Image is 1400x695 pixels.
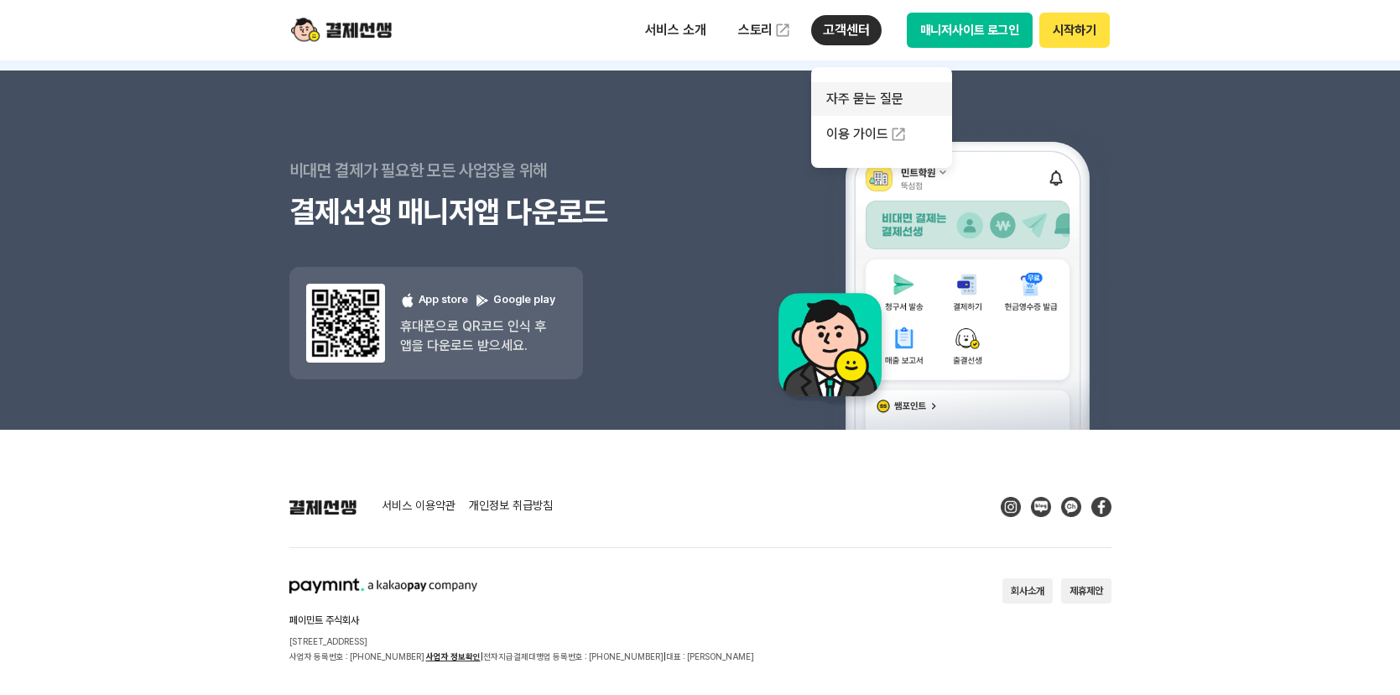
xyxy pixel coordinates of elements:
img: 애플 로고 [400,293,415,308]
a: 스토리 [726,13,804,47]
span: 설정 [259,557,279,571]
p: Google play [475,292,555,308]
a: 이용 가이드 [811,116,952,153]
img: logo [291,14,392,46]
a: 설정 [216,532,322,574]
img: paymint logo [289,578,477,593]
img: 결제선생 로고 [289,499,357,515]
button: 회사소개 [1002,578,1053,604]
button: 제휴제안 [1061,578,1111,604]
img: Facebook [1091,497,1111,517]
p: 서비스 소개 [633,15,718,45]
h2: 페이민트 주식회사 [289,615,754,625]
button: 시작하기 [1039,13,1109,48]
img: 외부 도메인 오픈 [774,22,791,39]
img: Blog [1031,497,1051,517]
span: | [481,651,483,661]
a: 홈 [5,532,111,574]
img: 앱 예시 이미지 [757,74,1111,430]
p: 사업자 등록번호 : [PHONE_NUMBER] 전자지급결제대행업 등록번호 : [PHONE_NUMBER] 대표 : [PERSON_NAME] [289,649,754,664]
img: 구글 플레이 로고 [475,293,490,308]
span: 홈 [53,557,63,571]
a: 개인정보 취급방침 [469,499,553,515]
img: 앱 다운도르드 qr [306,284,385,363]
a: 사업자 정보확인 [426,651,481,661]
button: 매니저사이트 로그인 [907,13,1033,48]
a: 자주 묻는 질문 [811,82,952,116]
a: 서비스 이용약관 [382,499,455,515]
a: 대화 [111,532,216,574]
p: 고객센터 [811,15,881,45]
img: Kakao Talk [1061,497,1081,517]
p: 비대면 결제가 필요한 모든 사업장을 위해 [289,149,700,191]
p: App store [400,292,468,308]
span: 대화 [154,558,174,572]
img: 외부 도메인 오픈 [890,126,907,143]
p: [STREET_ADDRESS] [289,634,754,649]
p: 휴대폰으로 QR코드 인식 후 앱을 다운로드 받으세요. [400,316,555,355]
img: Instagram [1001,497,1021,517]
h3: 결제선생 매니저앱 다운로드 [289,191,700,233]
span: | [664,651,666,661]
